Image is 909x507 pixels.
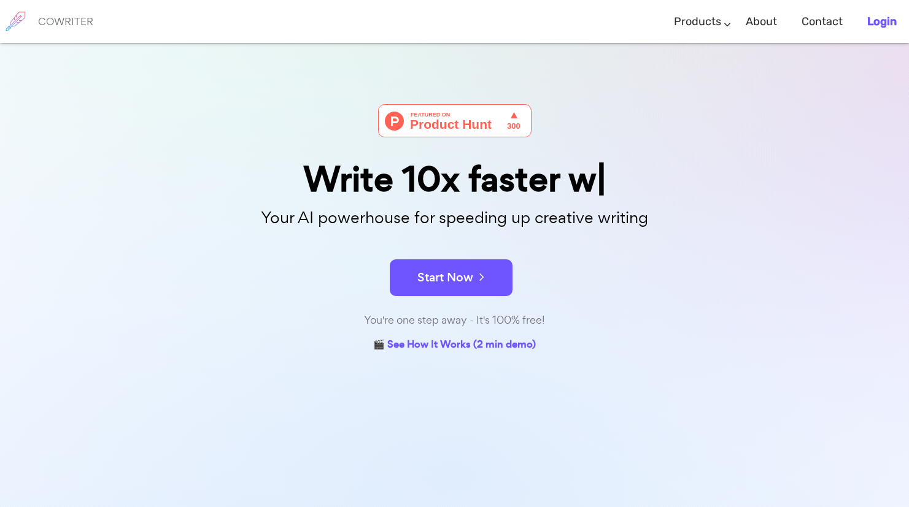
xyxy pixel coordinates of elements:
[38,16,93,27] h6: COWRITER
[148,311,762,329] div: You're one step away - It's 100% free!
[746,4,777,40] a: About
[674,4,721,40] a: Products
[390,259,513,296] button: Start Now
[148,162,762,197] div: Write 10x faster w
[867,15,897,28] b: Login
[867,4,897,40] a: Login
[148,205,762,231] p: Your AI powerhouse for speeding up creative writing
[802,4,843,40] a: Contact
[378,104,532,137] img: Cowriter - Your AI buddy for speeding up creative writing | Product Hunt
[373,336,536,355] a: 🎬 See How It Works (2 min demo)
